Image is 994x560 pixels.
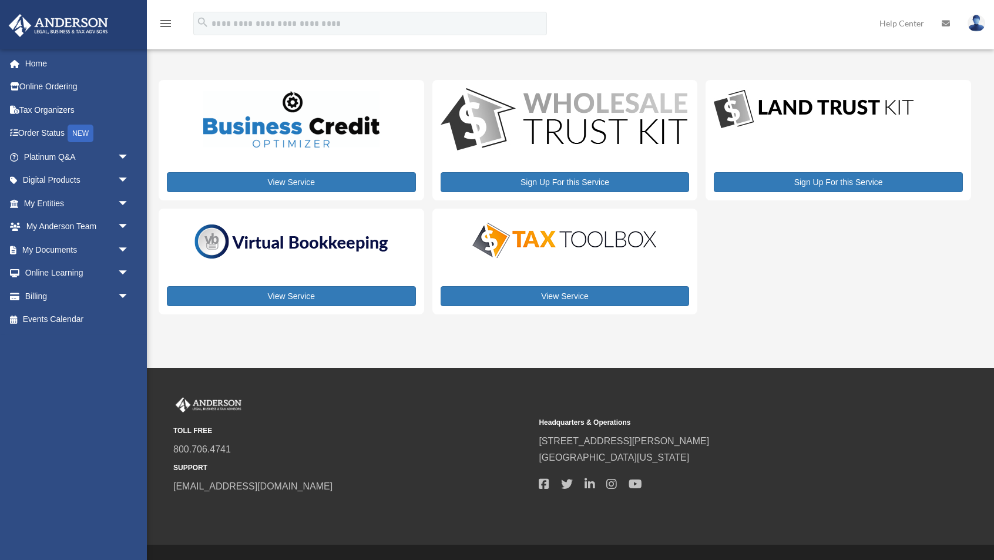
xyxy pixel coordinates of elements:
[117,145,141,169] span: arrow_drop_down
[714,172,963,192] a: Sign Up For this Service
[173,481,333,491] a: [EMAIL_ADDRESS][DOMAIN_NAME]
[8,261,147,285] a: Online Learningarrow_drop_down
[8,192,147,215] a: My Entitiesarrow_drop_down
[8,238,147,261] a: My Documentsarrow_drop_down
[8,308,147,331] a: Events Calendar
[68,125,93,142] div: NEW
[117,238,141,262] span: arrow_drop_down
[117,284,141,308] span: arrow_drop_down
[441,172,690,192] a: Sign Up For this Service
[8,284,147,308] a: Billingarrow_drop_down
[8,169,141,192] a: Digital Productsarrow_drop_down
[173,425,530,437] small: TOLL FREE
[8,98,147,122] a: Tax Organizers
[5,14,112,37] img: Anderson Advisors Platinum Portal
[159,21,173,31] a: menu
[173,444,231,454] a: 800.706.4741
[8,145,147,169] a: Platinum Q&Aarrow_drop_down
[117,192,141,216] span: arrow_drop_down
[968,15,985,32] img: User Pic
[441,286,690,306] a: View Service
[539,436,709,446] a: [STREET_ADDRESS][PERSON_NAME]
[539,417,896,429] small: Headquarters & Operations
[117,261,141,286] span: arrow_drop_down
[117,215,141,239] span: arrow_drop_down
[196,16,209,29] i: search
[173,397,244,413] img: Anderson Advisors Platinum Portal
[8,52,147,75] a: Home
[167,172,416,192] a: View Service
[8,75,147,99] a: Online Ordering
[8,215,147,239] a: My Anderson Teamarrow_drop_down
[441,88,687,153] img: WS-Trust-Kit-lgo-1.jpg
[167,286,416,306] a: View Service
[539,452,689,462] a: [GEOGRAPHIC_DATA][US_STATE]
[714,88,914,131] img: LandTrust_lgo-1.jpg
[117,169,141,193] span: arrow_drop_down
[8,122,147,146] a: Order StatusNEW
[173,462,530,474] small: SUPPORT
[159,16,173,31] i: menu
